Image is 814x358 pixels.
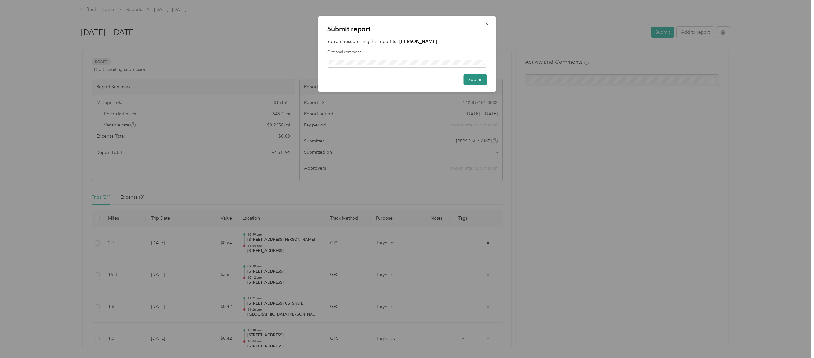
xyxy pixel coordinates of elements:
button: Submit [464,74,487,85]
p: Submit report [327,25,487,34]
strong: [PERSON_NAME] [399,39,437,44]
label: Optional comment [327,49,487,55]
p: You are resubmitting this report to: [327,38,487,45]
iframe: Everlance-gr Chat Button Frame [778,322,814,358]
